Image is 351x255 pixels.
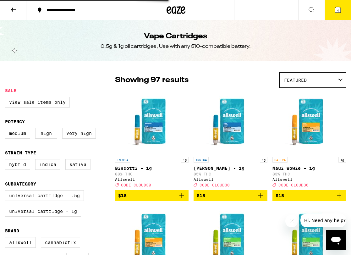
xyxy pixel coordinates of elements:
[62,128,96,139] label: Very High
[338,157,346,163] p: 1g
[5,88,16,93] legend: Sale
[326,230,346,250] iframe: Button to launch messaging window
[260,157,267,163] p: 1g
[5,237,36,248] label: Allswell
[5,228,19,233] legend: Brand
[272,172,346,176] p: 83% THC
[5,97,70,108] label: View Sale Items Only
[194,177,267,181] div: Allswell
[115,91,189,190] a: Open page for Biscotti - 1g from Allswell
[144,31,207,42] h1: Vape Cartridges
[278,91,341,154] img: Allswell - Maui Wowie - 1g
[5,128,30,139] label: Medium
[272,91,346,190] a: Open page for Maui Wowie - 1g from Allswell
[121,183,151,187] span: CODE CLOUD30
[197,193,205,198] span: $18
[300,213,346,227] iframe: Message from company
[35,128,57,139] label: High
[285,215,298,227] iframe: Close message
[284,78,307,83] span: Featured
[194,172,267,176] p: 85% THC
[200,183,230,187] span: CODE CLOUD30
[115,157,130,163] p: INDICA
[118,193,127,198] span: $18
[272,166,346,171] p: Maui Wowie - 1g
[5,159,30,170] label: Hybrid
[5,181,36,186] legend: Subcategory
[120,91,183,154] img: Allswell - Biscotti - 1g
[272,177,346,181] div: Allswell
[5,119,25,124] legend: Potency
[115,172,189,176] p: 88% THC
[101,43,251,50] div: 0.5g & 1g oil cartridges, Use with any 510-compatible battery.
[194,157,209,163] p: INDICA
[41,237,80,248] label: Cannabiotix
[115,190,189,201] button: Add to bag
[5,150,36,155] legend: Strain Type
[337,8,339,12] span: 4
[5,190,84,201] label: Universal Cartridge - .5g
[276,193,284,198] span: $18
[278,183,309,187] span: CODE CLOUD30
[5,206,81,217] label: Universal Cartridge - 1g
[115,75,189,86] p: Showing 97 results
[181,157,189,163] p: 1g
[325,0,351,20] button: 4
[194,190,267,201] button: Add to bag
[194,166,267,171] p: [PERSON_NAME] - 1g
[272,190,346,201] button: Add to bag
[115,177,189,181] div: Allswell
[65,159,90,170] label: Sativa
[35,159,60,170] label: Indica
[272,157,288,163] p: SATIVA
[115,166,189,171] p: Biscotti - 1g
[194,91,267,190] a: Open page for King Louis XIII - 1g from Allswell
[199,91,262,154] img: Allswell - King Louis XIII - 1g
